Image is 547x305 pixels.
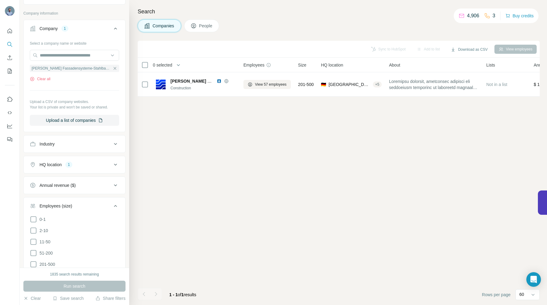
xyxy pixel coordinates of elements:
span: Not in a list [486,82,507,87]
span: results [169,292,196,297]
div: 1 [61,26,68,31]
button: HQ location1 [24,157,125,172]
div: 1835 search results remaining [50,272,99,277]
span: View 57 employees [255,82,287,87]
div: Employees (size) [40,203,72,209]
div: Industry [40,141,55,147]
button: Download as CSV [446,45,492,54]
span: 201-500 [298,81,314,87]
p: 3 [493,12,495,19]
button: Buy credits [505,12,534,20]
span: of [178,292,181,297]
h4: Search [138,7,540,16]
span: Companies [153,23,175,29]
span: 51-200 [37,250,53,256]
p: Your list is private and won't be saved or shared. [30,105,119,110]
button: Company1 [24,21,125,38]
span: 0 selected [153,62,172,68]
div: Open Intercom Messenger [526,272,541,287]
span: 2-10 [37,228,48,234]
div: Construction [170,85,236,91]
span: 1 [181,292,184,297]
div: Company [40,26,58,32]
button: Upload a list of companies [30,115,119,126]
span: 201-500 [37,261,55,267]
span: HQ location [321,62,343,68]
span: People [199,23,213,29]
p: 60 [519,291,524,297]
button: Share filters [95,295,126,301]
button: Use Surfe on LinkedIn [5,94,15,105]
img: Avatar [5,6,15,16]
span: [PERSON_NAME] Fassadensysteme-Stahlbau-Sicherheitstechnik KG [32,66,111,71]
span: 🇩🇪 [321,81,326,87]
span: Loremipsu dolorsit, ametconsec adipisci eli seddoeiusm temporinc ut laboreetd magnaal enimadm - v... [389,78,479,91]
span: [GEOGRAPHIC_DATA], [GEOGRAPHIC_DATA] [329,81,370,87]
div: Annual revenue ($) [40,182,76,188]
button: Save search [53,295,84,301]
button: Use Surfe API [5,107,15,118]
p: Upload a CSV of company websites. [30,99,119,105]
div: Select a company name or website [30,38,119,46]
span: Lists [486,62,495,68]
p: 4,906 [467,12,479,19]
span: 0-1 [37,216,46,222]
button: Dashboard [5,121,15,132]
button: Enrich CSV [5,52,15,63]
span: Size [298,62,306,68]
button: Annual revenue ($) [24,178,125,193]
img: Logo of Sommer Fassadensysteme-Stahlbau-Sicherheitstechnik KG [156,80,166,89]
button: Clear all [30,76,50,82]
span: 1 - 1 [169,292,178,297]
div: HQ location [40,162,62,168]
button: View 57 employees [243,80,291,89]
div: 1 [65,162,72,167]
span: 11-50 [37,239,50,245]
button: My lists [5,66,15,77]
button: Quick start [5,26,15,36]
img: LinkedIn logo [217,79,222,84]
span: Employees [243,62,264,68]
button: Employees (size) [24,199,125,216]
div: + 5 [373,82,382,87]
span: Rows per page [482,292,511,298]
span: About [389,62,400,68]
p: Company information [23,11,126,16]
button: Clear [23,295,41,301]
button: Feedback [5,134,15,145]
button: Industry [24,137,125,151]
button: Search [5,39,15,50]
span: [PERSON_NAME] Fassadensysteme-Stahlbau-Sicherheitstechnik KG [170,79,310,84]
